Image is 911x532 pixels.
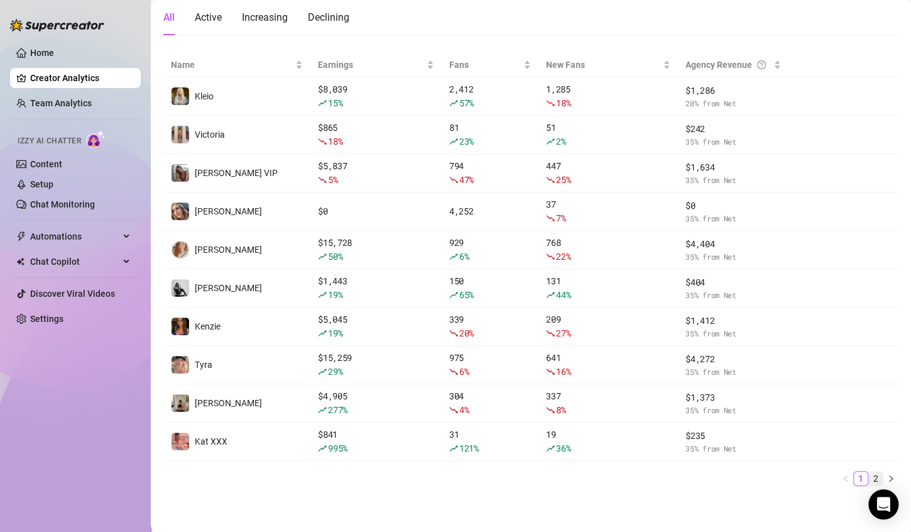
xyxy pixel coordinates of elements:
img: Victoria [172,126,189,143]
div: $ 0 [318,204,434,218]
div: 31 [449,428,531,455]
span: [PERSON_NAME] [195,206,262,216]
span: Kenzie [195,321,221,331]
span: 35 % from Net [685,136,781,148]
div: Open Intercom Messenger [868,489,898,519]
span: Earnings [318,58,424,72]
div: $ 15,259 [318,351,434,379]
span: rise [318,291,327,299]
a: Team Analytics [30,98,92,108]
span: thunderbolt [16,231,26,241]
div: $ 8,039 [318,82,434,110]
span: question-circle [757,58,766,72]
img: Natasha [172,394,189,412]
th: Fans [442,53,538,77]
span: Automations [30,226,119,247]
div: 131 [546,274,670,302]
span: Izzy AI Chatter [18,135,81,147]
span: 36 % [556,442,570,454]
span: 6 % [459,250,469,262]
a: Creator Analytics [30,68,131,88]
span: $ 1,373 [685,391,781,404]
span: 4 % [459,404,469,416]
span: rise [318,329,327,338]
span: rise [546,137,555,146]
span: [PERSON_NAME] [195,398,262,408]
div: 150 [449,274,531,302]
span: $ 1,412 [685,314,781,328]
span: 995 % [328,442,347,454]
span: 35 % from Net [685,213,781,224]
div: 929 [449,236,531,263]
span: rise [318,367,327,376]
span: rise [546,291,555,299]
div: 975 [449,351,531,379]
span: Kat XXX [195,436,227,446]
a: Discover Viral Videos [30,289,115,299]
div: 37 [546,197,670,225]
span: fall [449,175,458,184]
img: Kat Hobbs [172,202,189,220]
th: Earnings [310,53,442,77]
div: 641 [546,351,670,379]
li: Next Page [883,471,898,486]
span: 27 % [556,327,570,339]
span: $ 242 [685,122,781,136]
img: Chat Copilot [16,257,25,266]
div: 337 [546,389,670,417]
span: fall [546,252,555,261]
img: Amy Pond [172,241,189,258]
span: fall [546,99,555,108]
span: Name [171,58,293,72]
span: $ 235 [685,429,781,443]
span: [PERSON_NAME] [195,245,262,255]
div: 4,252 [449,204,531,218]
span: 47 % [459,174,474,186]
span: [PERSON_NAME] VIP [195,168,278,178]
span: 19 % [328,289,342,301]
span: rise [449,252,458,261]
span: 35 % from Net [685,404,781,416]
a: Chat Monitoring [30,199,95,209]
span: fall [546,214,555,223]
span: 35 % from Net [685,443,781,455]
span: fall [449,329,458,338]
span: rise [449,137,458,146]
span: New Fans [546,58,660,72]
span: Tyra [195,360,212,370]
span: 35 % from Net [685,174,781,186]
span: $ 4,272 [685,352,781,366]
span: 25 % [556,174,570,186]
span: rise [318,99,327,108]
div: $ 865 [318,121,434,148]
span: rise [318,406,327,414]
div: $ 5,045 [318,313,434,340]
img: AI Chatter [86,130,106,148]
span: Victoria [195,130,225,140]
span: 35 % from Net [685,366,781,378]
span: 7 % [556,212,565,224]
img: Kat XXX [172,433,189,450]
span: fall [318,175,327,184]
li: 2 [868,471,883,486]
div: $ 4,905 [318,389,434,417]
div: $ 1,443 [318,274,434,302]
span: fall [449,406,458,414]
span: $ 4,404 [685,237,781,251]
div: 51 [546,121,670,148]
span: fall [546,406,555,414]
span: fall [546,329,555,338]
button: left [838,471,853,486]
span: Kleio [195,91,214,101]
span: right [887,475,895,482]
span: 121 % [459,442,479,454]
img: Kenzie [172,318,189,335]
span: 2 % [556,135,565,147]
div: 304 [449,389,531,417]
span: fall [318,137,327,146]
th: Name [163,53,310,77]
img: Tyra [172,356,189,374]
span: $ 0 [685,199,781,213]
span: 6 % [459,365,469,377]
span: Chat Copilot [30,252,119,272]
